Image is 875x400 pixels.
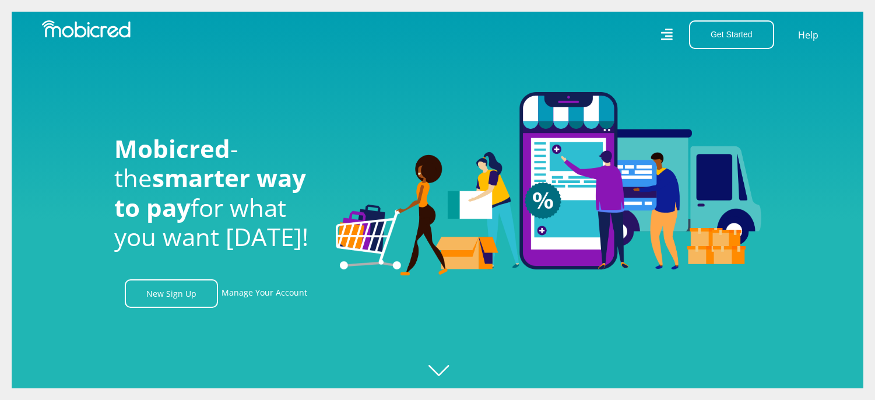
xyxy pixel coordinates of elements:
img: Welcome to Mobicred [336,92,761,276]
span: Mobicred [114,132,230,165]
a: Help [797,27,819,43]
a: Manage Your Account [222,279,307,308]
button: Get Started [689,20,774,49]
img: Mobicred [42,20,131,38]
a: New Sign Up [125,279,218,308]
span: smarter way to pay [114,161,306,223]
h1: - the for what you want [DATE]! [114,134,318,252]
